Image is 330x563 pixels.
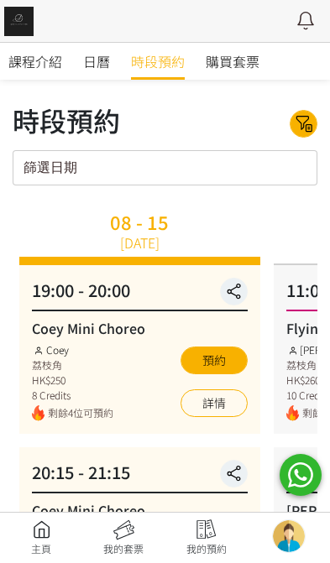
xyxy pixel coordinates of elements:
[32,373,113,388] div: HK$250
[131,51,185,71] span: 時段預約
[120,232,160,253] div: [DATE]
[131,43,185,80] a: 時段預約
[13,150,317,185] input: 篩選日期
[32,500,248,520] div: Coey Mini Choreo
[32,357,113,373] div: 荔枝角
[286,405,299,421] img: fire.png
[48,405,113,421] span: 剩餘4位可預約
[181,347,248,374] button: 預約
[83,43,110,80] a: 日曆
[8,43,62,80] a: 課程介紹
[32,405,45,421] img: fire.png
[32,318,248,338] div: Coey Mini Choreo
[8,51,62,71] span: 課程介紹
[32,388,113,403] div: 8 Credits
[32,342,113,357] div: Coey
[83,51,110,71] span: 日曆
[206,51,259,71] span: 購買套票
[32,460,248,493] div: 20:15 - 21:15
[206,43,259,80] a: 購買套票
[181,389,248,417] a: 詳情
[110,212,169,231] div: 08 - 15
[13,100,120,140] div: 時段預約
[32,278,248,311] div: 19:00 - 20:00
